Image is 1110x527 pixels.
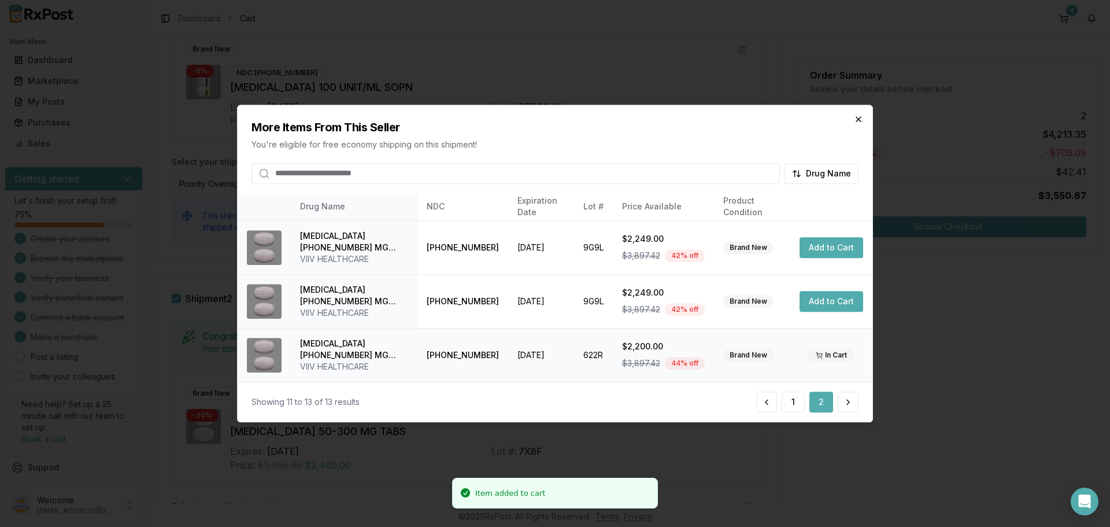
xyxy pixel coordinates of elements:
div: [MEDICAL_DATA] [PHONE_NUMBER] MG TABS [300,230,408,253]
button: Drug Name [785,163,859,184]
td: 9G9L [574,275,613,329]
td: [PHONE_NUMBER] [417,221,508,275]
div: $2,249.00 [622,287,705,298]
td: 622R [574,329,613,382]
div: Brand New [723,349,774,362]
h2: More Items From This Seller [251,119,859,135]
span: $3,897.42 [622,304,660,315]
th: Product Condition [714,193,790,221]
button: 1 [782,392,805,412]
div: $2,200.00 [622,341,705,352]
div: VIIV HEALTHCARE [300,361,408,373]
div: Brand New [723,295,774,308]
span: $3,897.42 [622,250,660,261]
div: Showing 11 to 13 of 13 results [251,396,360,408]
td: [DATE] [508,275,573,329]
div: 42 % off [665,249,705,262]
td: [PHONE_NUMBER] [417,275,508,329]
button: 2 [809,392,833,412]
div: [MEDICAL_DATA] [PHONE_NUMBER] MG TABS [300,338,408,361]
div: Brand New [723,241,774,254]
th: Expiration Date [508,193,573,221]
div: $2,249.00 [622,233,705,245]
th: Price Available [613,193,714,221]
div: 44 % off [665,357,705,370]
div: In Cart [808,349,854,362]
div: VIIV HEALTHCARE [300,307,408,319]
div: [MEDICAL_DATA] [PHONE_NUMBER] MG TABS [300,284,408,307]
span: $3,897.42 [622,358,660,369]
div: 42 % off [665,303,705,316]
th: Lot # [574,193,613,221]
img: Triumeq 600-50-300 MG TABS [247,338,282,373]
p: You're eligible for free economy shipping on this shipment! [251,139,859,150]
th: Drug Name [291,193,417,221]
td: 9G9L [574,221,613,275]
td: [PHONE_NUMBER] [417,329,508,382]
td: [DATE] [508,221,573,275]
button: Add to Cart [800,237,863,258]
img: Triumeq 600-50-300 MG TABS [247,284,282,319]
th: NDC [417,193,508,221]
td: [DATE] [508,329,573,382]
img: Triumeq 600-50-300 MG TABS [247,230,282,265]
span: Drug Name [806,168,851,179]
button: Add to Cart [800,291,863,312]
div: VIIV HEALTHCARE [300,253,408,265]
